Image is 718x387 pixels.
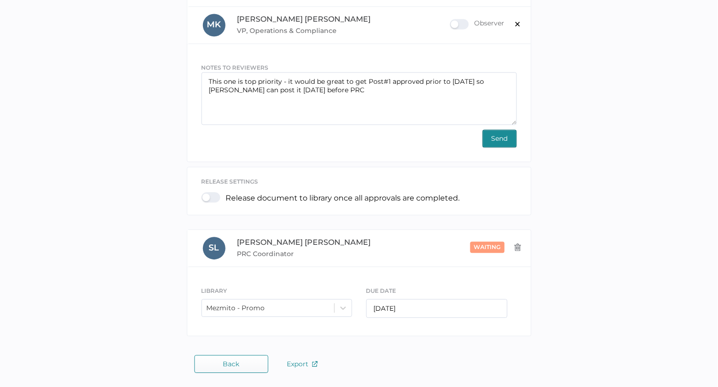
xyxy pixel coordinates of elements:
[237,249,379,260] span: PRC Coordinator
[207,20,221,30] span: M K
[207,304,265,313] div: Mezmito - Promo
[474,244,501,251] span: waiting
[202,178,258,185] span: release settings
[209,243,219,253] span: S L
[237,15,371,24] span: [PERSON_NAME] [PERSON_NAME]
[226,194,460,203] p: Release document to library once all approvals are completed.
[237,25,450,37] span: VP, Operations & Compliance
[202,288,227,295] span: LIBRARY
[278,355,327,373] button: Export
[237,238,371,247] span: [PERSON_NAME] [PERSON_NAME]
[312,362,318,367] img: external-link-icon.7ec190a1.svg
[194,355,268,373] button: Back
[202,64,269,72] span: NOTES TO REVIEWERS
[202,73,517,125] textarea: This one is top priority - it would be great to get Post#1 approved prior to [DATE] so [PERSON_NA...
[492,130,508,147] span: Send
[483,130,517,148] button: Send
[287,360,318,369] span: Export
[366,288,396,295] span: DUE DATE
[450,19,505,30] div: Observer
[514,244,522,251] img: delete
[514,16,522,31] span: ×
[223,361,240,368] span: Back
